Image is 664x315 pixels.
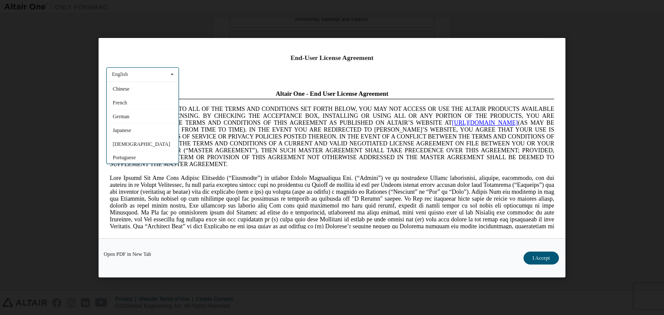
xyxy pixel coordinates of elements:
span: Portuguese [113,154,136,161]
span: Chinese [113,85,130,91]
a: Open PDF in New Tab [104,252,151,257]
a: [URL][DOMAIN_NAME] [346,33,412,39]
span: Lore Ipsumd Sit Ame Cons Adipisc Elitseddo (“Eiusmodte”) in utlabor Etdolo Magnaaliqua Eni. (“Adm... [3,88,448,150]
span: IF YOU DO NOT AGREE TO ALL OF THE TERMS AND CONDITIONS SET FORTH BELOW, YOU MAY NOT ACCESS OR USE... [3,19,448,81]
span: Altair One - End User License Agreement [169,3,282,10]
button: I Accept [524,252,559,265]
span: French [113,99,127,105]
span: German [113,113,130,119]
div: End-User License Agreement [106,54,558,62]
span: [DEMOGRAPHIC_DATA] [113,141,170,147]
div: English [112,72,128,77]
span: Japanese [113,127,131,133]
